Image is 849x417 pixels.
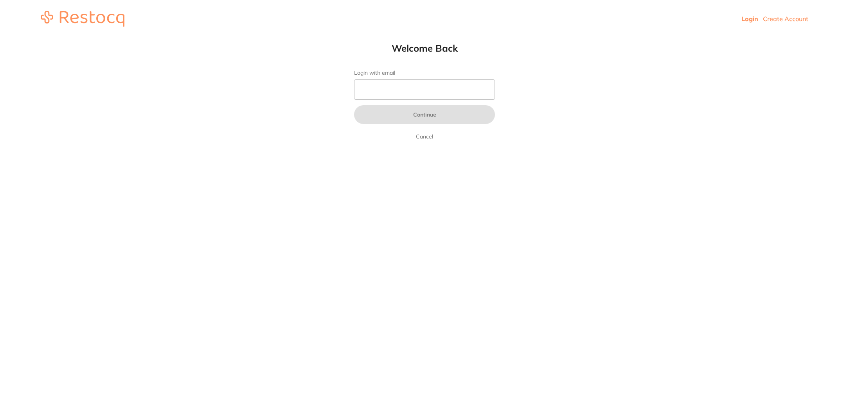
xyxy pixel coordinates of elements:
[414,132,435,141] a: Cancel
[338,42,511,54] h1: Welcome Back
[354,105,495,124] button: Continue
[763,15,808,23] a: Create Account
[41,11,124,27] img: restocq_logo.svg
[354,70,495,76] label: Login with email
[741,15,758,23] a: Login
